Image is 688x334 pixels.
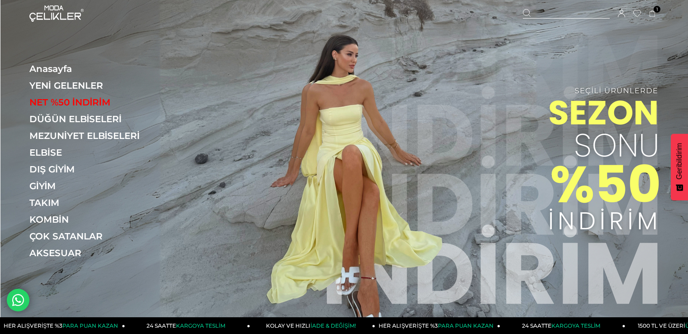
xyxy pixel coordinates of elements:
img: logo [29,5,84,22]
a: KOMBİN [29,214,154,225]
a: DIŞ GİYİM [29,164,154,175]
span: PARA PUAN KAZAN [62,322,118,329]
span: Geribildirim [675,143,683,180]
span: 1 [654,6,660,13]
a: Anasayfa [29,63,154,74]
a: NET %50 İNDİRİM [29,97,154,108]
a: DÜĞÜN ELBİSELERİ [29,114,154,124]
a: ÇOK SATANLAR [29,231,154,242]
span: İADE & DEĞİŞİM! [310,322,356,329]
a: AKSESUAR [29,248,154,258]
span: PARA PUAN KAZAN [438,322,493,329]
a: MEZUNİYET ELBİSELERİ [29,130,154,141]
a: GİYİM [29,181,154,191]
a: TAKIM [29,197,154,208]
a: YENİ GELENLER [29,80,154,91]
span: KARGOYA TESLİM [176,322,225,329]
a: KOLAY VE HIZLIİADE & DEĞİŞİM! [250,317,375,334]
span: KARGOYA TESLİM [551,322,600,329]
button: Geribildirim - Show survey [671,134,688,200]
a: ELBİSE [29,147,154,158]
a: 1 [649,10,656,17]
a: HER ALIŞVERİŞTE %3PARA PUAN KAZAN [375,317,501,334]
a: 24 SAATTEKARGOYA TESLİM [125,317,251,334]
a: 24 SAATTEKARGOYA TESLİM [500,317,626,334]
